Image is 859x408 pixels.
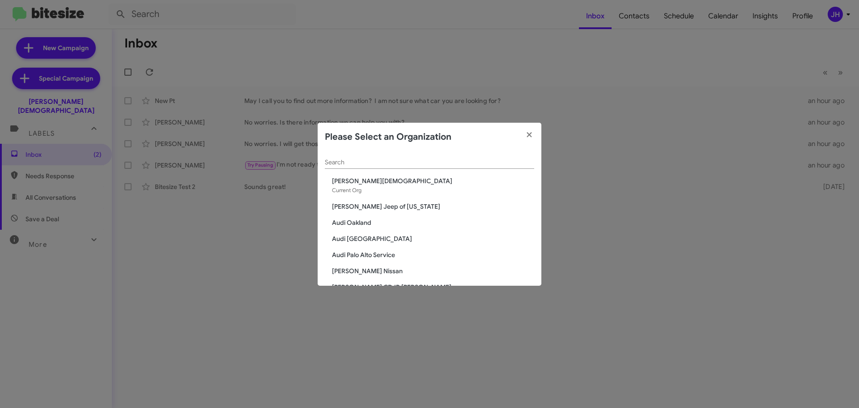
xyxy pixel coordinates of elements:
span: Audi Oakland [332,218,534,227]
span: [PERSON_NAME] Nissan [332,266,534,275]
h2: Please Select an Organization [325,130,451,144]
span: [PERSON_NAME] Jeep of [US_STATE] [332,202,534,211]
span: [PERSON_NAME][DEMOGRAPHIC_DATA] [332,176,534,185]
span: [PERSON_NAME] CDJR [PERSON_NAME] [332,283,534,292]
span: Audi Palo Alto Service [332,250,534,259]
span: Current Org [332,187,361,193]
span: Audi [GEOGRAPHIC_DATA] [332,234,534,243]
